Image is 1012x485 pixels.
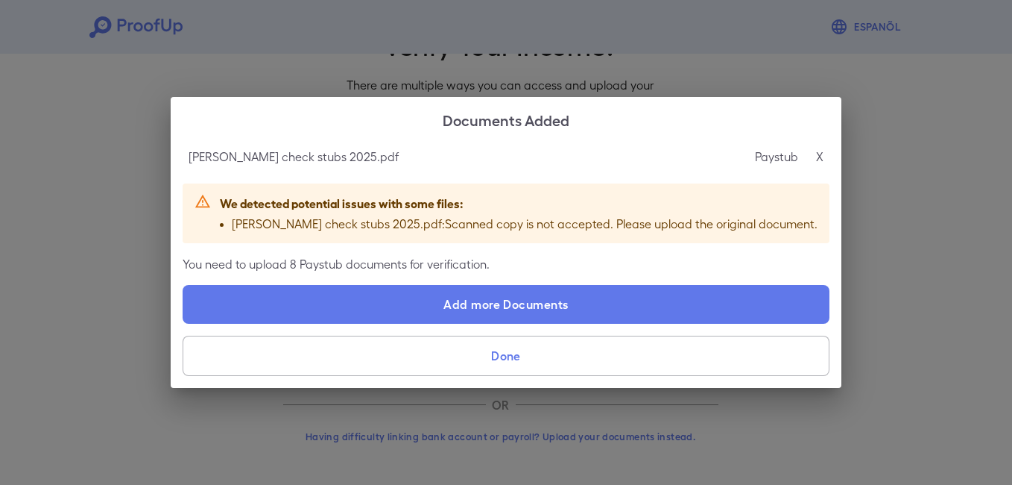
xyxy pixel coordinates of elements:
[183,255,829,273] p: You need to upload 8 Paystub documents for verification.
[220,194,817,212] p: We detected potential issues with some files:
[232,215,817,233] p: [PERSON_NAME] check stubs 2025.pdf : Scanned copy is not accepted. Please upload the original doc...
[189,148,399,166] p: [PERSON_NAME] check stubs 2025.pdf
[171,97,841,142] h2: Documents Added
[183,336,829,376] button: Done
[816,148,823,166] p: X
[183,285,829,324] label: Add more Documents
[755,148,798,166] p: Paystub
